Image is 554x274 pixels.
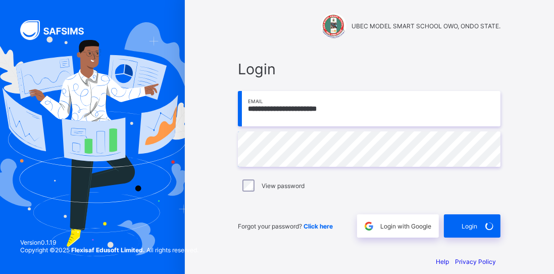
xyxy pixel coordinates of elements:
span: UBEC MODEL SMART SCHOOL OWO, ONDO STATE. [351,22,500,30]
a: Privacy Policy [455,258,496,265]
img: google.396cfc9801f0270233282035f929180a.svg [363,220,375,232]
span: Login [238,60,500,78]
span: Login with Google [380,222,431,230]
span: Copyright © 2025 All rights reserved. [20,246,198,254]
a: Help [436,258,449,265]
span: Forgot your password? [238,222,333,230]
span: Version 0.1.19 [20,239,198,246]
strong: Flexisaf Edusoft Limited. [71,246,145,254]
a: Click here [304,222,333,230]
img: SAFSIMS Logo [20,20,96,40]
label: View password [262,182,305,190]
